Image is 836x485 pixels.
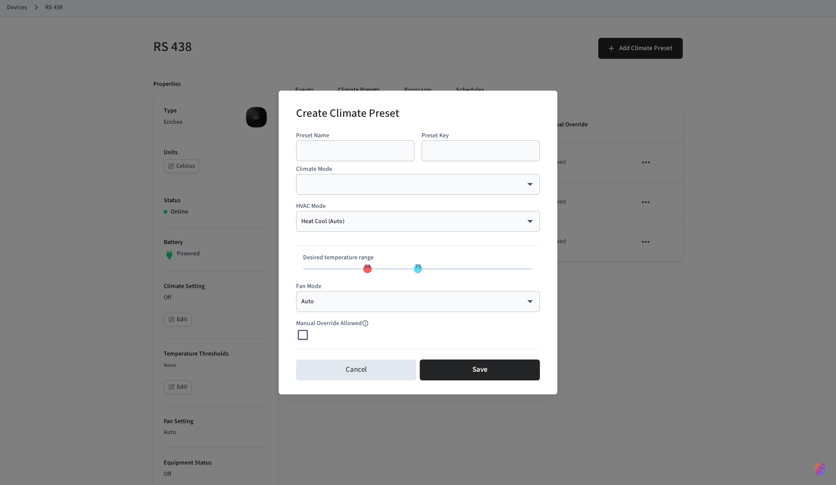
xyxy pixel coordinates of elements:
[296,131,415,140] p: Preset Name
[301,217,535,226] div: Heat Cool (Auto)
[296,360,416,380] button: Cancel
[296,202,540,211] p: HVAC Mode
[421,131,540,140] p: Preset Key
[415,262,421,271] span: 75
[296,282,540,291] p: Fan Mode
[296,165,540,174] p: Climate Mode
[364,262,371,271] span: 64
[301,297,535,306] div: Auto
[296,101,399,128] h2: Create Climate Preset
[296,319,386,328] span: This property is being deprecated. Consider using the schedule's override allowed property instead.
[303,253,533,262] p: Desired temperature range
[420,360,540,380] button: Save
[815,462,826,476] img: SeamLogoGradient.69752ec5.svg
